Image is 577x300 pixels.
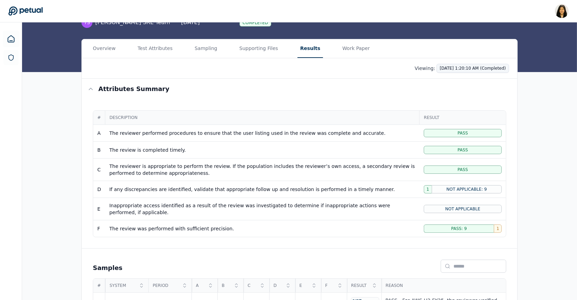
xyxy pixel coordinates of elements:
button: Overview [90,39,118,58]
span: # [97,283,101,288]
span: [PERSON_NAME] SRE Team [95,18,170,27]
div: The reviewer performed procedures to ensure that the user listing used in the review was complete... [109,130,415,137]
span: Result [351,283,370,288]
span: Pass [458,147,468,153]
button: Sampling [192,39,220,58]
div: The review is completed timely. [109,147,415,153]
div: If any discrepancies are identified, validate that appropriate follow up and resolution is perfor... [109,186,415,193]
span: Reason [386,283,502,288]
div: The reviewer is appropriate to perform the review. If the population includes the reviewer’s own ... [109,163,415,177]
span: F [325,283,335,288]
p: Viewing: [415,65,436,72]
div: Completed [239,19,271,27]
button: [DATE] 1:20:10 AM (Completed) [437,64,509,73]
button: Results [297,39,323,58]
span: Pass [458,130,468,136]
span: 1 [497,226,499,231]
img: Renee Park [555,4,569,18]
button: Test Attributes [135,39,175,58]
span: Period [153,283,180,288]
h3: Attributes summary [98,84,169,94]
span: C [248,283,257,288]
button: Supporting Files [237,39,281,58]
span: D [274,283,283,288]
td: B [93,142,105,159]
span: # [97,115,101,120]
span: Description [109,115,415,120]
span: System [110,283,137,288]
td: A [93,125,105,142]
span: B [222,283,232,288]
span: Pass: 9 [451,226,467,231]
span: E [300,283,309,288]
div: [DATE] [181,18,228,27]
td: C [93,159,105,181]
span: A [196,283,206,288]
span: Pass [458,167,468,172]
button: Attributes summary [82,79,517,99]
a: SOC 1 Reports [3,50,19,65]
a: Go to Dashboard [8,6,43,16]
span: TS [84,19,90,26]
td: F [93,220,105,237]
td: D [93,181,105,198]
span: 1 [427,187,429,192]
div: The review was performed with sufficient precision. [109,225,415,232]
button: Work Paper [340,39,373,58]
div: Inappropriate access identified as a result of the review was investigated to determine if inappr... [109,202,415,216]
span: Result [424,115,502,120]
span: Not Applicable [445,206,480,212]
td: E [93,198,105,220]
span: Not Applicable: 9 [447,187,487,192]
a: Dashboard [3,31,19,47]
h2: Samples [93,263,123,273]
